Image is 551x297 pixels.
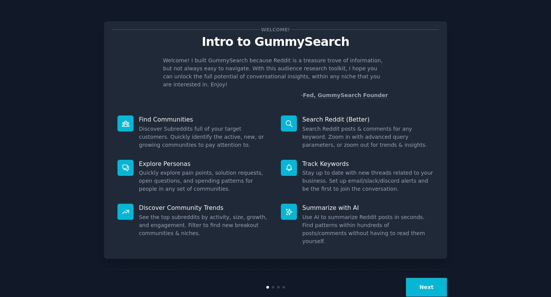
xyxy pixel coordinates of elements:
[302,115,434,123] p: Search Reddit (Better)
[139,115,270,123] p: Find Communities
[112,35,439,49] p: Intro to GummySearch
[301,91,388,99] div: -
[302,160,434,168] p: Track Keywords
[139,160,270,168] p: Explore Personas
[302,204,434,212] p: Summarize with AI
[139,213,270,237] dd: See the top subreddits by activity, size, growth, and engagement. Filter to find new breakout com...
[302,169,434,193] dd: Stay up to date with new threads related to your business. Set up email/slack/discord alerts and ...
[139,169,270,193] dd: Quickly explore pain points, solution requests, open questions, and spending patterns for people ...
[303,92,388,99] a: Fed, GummySearch Founder
[163,57,388,89] p: Welcome! I built GummySearch because Reddit is a treasure trove of information, but not always ea...
[406,278,447,297] button: Next
[302,125,434,149] dd: Search Reddit posts & comments for any keyword. Zoom in with advanced query parameters, or zoom o...
[302,213,434,245] dd: Use AI to summarize Reddit posts in seconds. Find patterns within hundreds of posts/comments with...
[260,26,291,34] span: Welcome!
[139,204,270,212] p: Discover Community Trends
[139,125,270,149] dd: Discover Subreddits full of your target customers. Quickly identify the active, new, or growing c...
